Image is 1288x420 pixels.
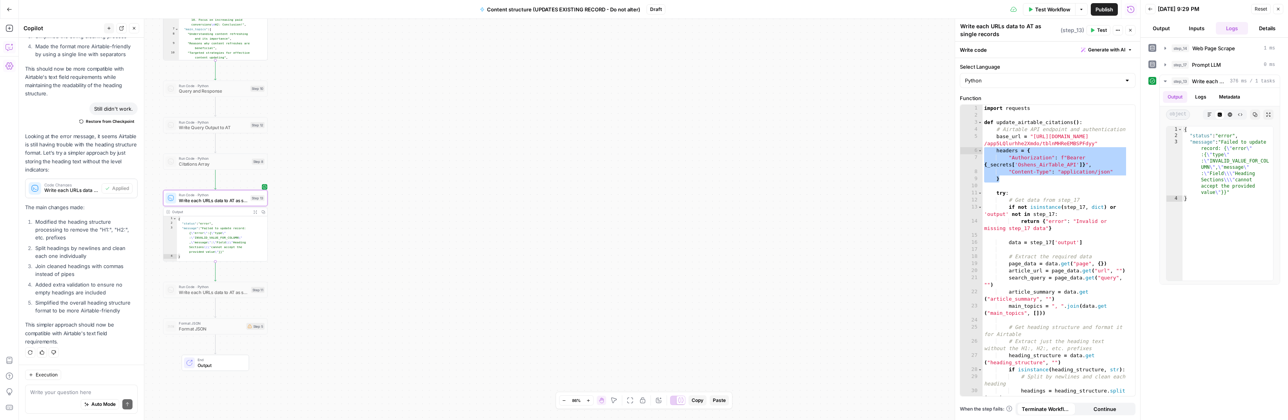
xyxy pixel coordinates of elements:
div: 9 [960,175,983,183]
span: Terminate Workflow [1022,405,1071,413]
span: Toggle code folding, rows 13 through 14 [978,204,982,211]
div: Format JSONFormat JSONStep 5 [163,318,268,334]
span: Test Workflow [1035,5,1070,13]
button: Output [1163,91,1187,103]
span: Format JSON [179,321,243,326]
div: 19 [960,260,983,267]
div: 8 [163,32,179,41]
div: 7 [960,154,983,168]
div: 23 [960,303,983,317]
div: 4 [1166,195,1183,202]
span: Copy [692,397,703,404]
div: 4 [163,254,177,259]
div: Output [172,209,249,215]
span: Run Code · Python [179,156,249,161]
div: 10 [960,183,983,190]
p: Looking at the error message, it seems Airtable is still having trouble with the heading structur... [25,132,138,174]
label: Function [960,94,1135,102]
div: 24 [960,317,983,324]
li: Made the format more Airtable-friendly by using a single line with separators [33,42,138,58]
div: 21 [960,274,983,289]
span: step_14 [1172,44,1189,52]
span: Citations Array [179,161,249,167]
button: Restore from Checkpoint [76,117,138,126]
div: Run Code · PythonWrite each URLs data to AT as single recordsStep 13Output{ "status":"error", "me... [163,190,268,261]
g: Edge from step_8 to step_13 [214,170,216,189]
button: Logs [1190,91,1211,103]
button: Auto Mode [81,399,119,409]
div: Step 8 [252,159,265,164]
span: Execution [36,371,58,378]
button: Execution [25,370,61,380]
button: Copy [689,395,707,405]
span: Format JSON [179,325,243,332]
li: Simplified the overall heading structure format to be more Airtable-friendly [33,299,138,314]
button: Paste [710,395,729,405]
span: Run Code · Python [179,83,247,88]
button: Inputs [1181,22,1213,35]
span: Write Query Output to AT [179,124,247,131]
span: Write each URLs data to AT as single records [179,197,247,204]
span: Applied [112,185,129,192]
div: Still didn't work. [89,102,138,115]
span: Write each URLs data to AT as single records [179,289,248,296]
div: 3 [960,119,983,126]
div: 1 [163,216,177,221]
span: Code Changes [44,183,98,187]
button: 1 ms [1160,42,1280,55]
div: 4 [960,126,983,133]
span: Toggle code folding, rows 1 through 4 [1178,126,1182,133]
div: 20 [960,267,983,274]
div: 22 [960,289,983,303]
textarea: Write each URLs data to AT as single records [960,22,1059,38]
span: Paste [713,397,726,404]
span: Reset [1255,5,1267,13]
span: Publish [1095,5,1113,13]
div: 10 [163,51,179,60]
span: Auto Mode [91,401,116,408]
g: Edge from step_13 to step_11 [214,262,216,281]
div: 2 [960,112,983,119]
button: Test Workflow [1023,3,1075,16]
div: 3 [163,226,177,254]
button: Publish [1091,3,1118,16]
li: Split headings by newlines and clean each one individually [33,244,138,260]
span: Toggle code folding, rows 6 through 9 [978,147,982,154]
div: 2 [163,221,177,226]
g: Edge from step_10 to step_12 [214,97,216,116]
g: Edge from step_11 to step_5 [214,298,216,318]
li: Modified the heading structure processing to remove the "H1:", "H2:", etc. prefixes [33,218,138,241]
button: Logs [1216,22,1248,35]
div: Step 5 [246,323,264,330]
span: 86% [572,397,581,404]
span: Continue [1094,405,1116,413]
a: When the step fails: [960,405,1012,413]
span: step_17 [1172,61,1189,69]
div: 17 [960,246,983,253]
div: 28 [960,366,983,373]
div: 13 [960,204,983,218]
div: 376 ms / 1 tasks [1160,88,1280,284]
div: 3 [1166,139,1183,195]
span: 1 ms [1264,45,1275,52]
span: Write each URLs data to AT as single records [1192,77,1227,85]
div: Step 13 [251,195,265,201]
span: object [1166,110,1190,120]
span: Restore from Checkpoint [86,118,134,124]
span: Test [1097,27,1107,34]
span: Run Code · Python [179,192,247,198]
span: Toggle code folding, rows 7 through 17 [175,27,178,32]
p: This simpler approach should now be compatible with Airtable's text field requirements. [25,321,138,345]
span: Output [198,362,243,369]
div: 18 [960,253,983,260]
span: Toggle code folding, rows 28 through 39 [978,366,982,373]
div: 12 [960,197,983,204]
div: 30 [960,387,983,402]
span: Write each URLs data to AT as single records (step_13) [44,187,98,194]
div: Run Code · PythonWrite each URLs data to AT as single recordsStep 11 [163,282,268,298]
span: step_13 [1172,77,1189,85]
div: 1 [1166,126,1183,133]
div: Run Code · PythonWrite Query Output to ATStep 12 [163,117,268,133]
span: Draft [650,6,662,13]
